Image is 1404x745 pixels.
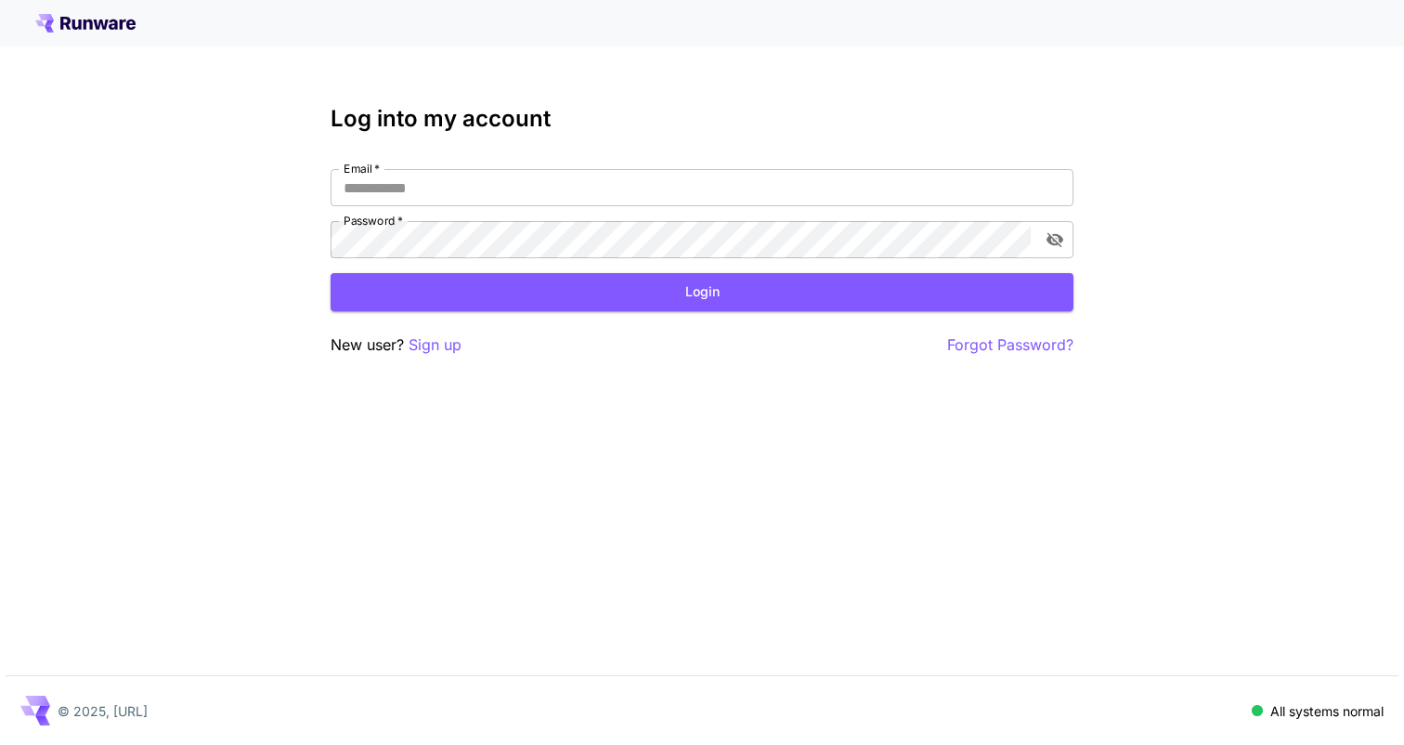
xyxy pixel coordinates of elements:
[409,333,461,357] button: Sign up
[331,106,1073,132] h3: Log into my account
[331,333,461,357] p: New user?
[947,333,1073,357] button: Forgot Password?
[1270,701,1384,721] p: All systems normal
[58,701,148,721] p: © 2025, [URL]
[1038,223,1072,256] button: toggle password visibility
[344,161,380,176] label: Email
[344,213,403,229] label: Password
[331,273,1073,311] button: Login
